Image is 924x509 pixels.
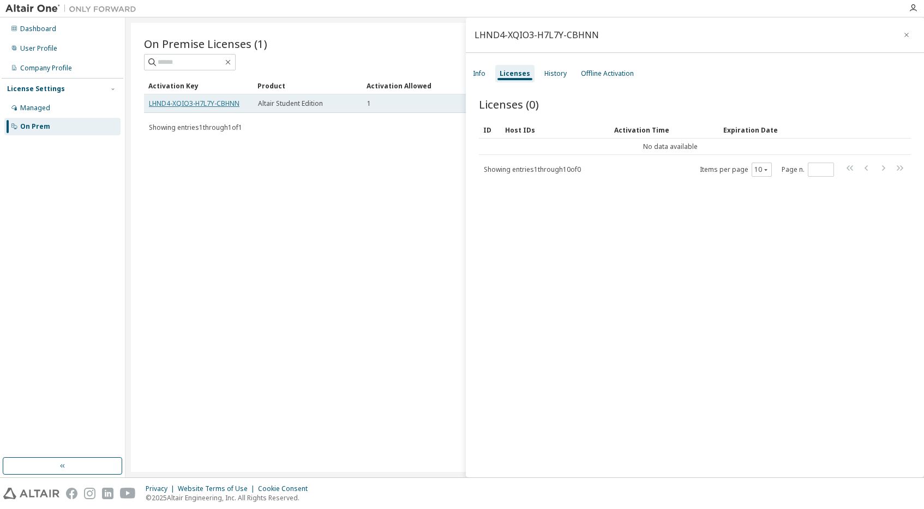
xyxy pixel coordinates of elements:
[144,36,267,51] span: On Premise Licenses (1)
[782,163,834,177] span: Page n.
[149,99,239,108] a: LHND4-XQIO3-H7L7Y-CBHNN
[84,488,95,499] img: instagram.svg
[700,163,772,177] span: Items per page
[148,77,249,94] div: Activation Key
[3,488,59,499] img: altair_logo.svg
[178,484,258,493] div: Website Terms of Use
[614,121,715,139] div: Activation Time
[484,165,581,174] span: Showing entries 1 through 10 of 0
[7,85,65,93] div: License Settings
[66,488,77,499] img: facebook.svg
[505,121,605,139] div: Host IDs
[500,69,530,78] div: Licenses
[102,488,113,499] img: linkedin.svg
[146,484,178,493] div: Privacy
[544,69,567,78] div: History
[581,69,634,78] div: Offline Activation
[20,25,56,33] div: Dashboard
[367,99,371,108] span: 1
[723,121,814,139] div: Expiration Date
[5,3,142,14] img: Altair One
[479,97,539,112] span: Licenses (0)
[20,122,50,131] div: On Prem
[479,139,862,155] td: No data available
[20,64,72,73] div: Company Profile
[149,123,242,132] span: Showing entries 1 through 1 of 1
[367,77,467,94] div: Activation Allowed
[483,121,496,139] div: ID
[20,44,57,53] div: User Profile
[258,484,314,493] div: Cookie Consent
[475,31,599,39] div: LHND4-XQIO3-H7L7Y-CBHNN
[473,69,485,78] div: Info
[20,104,50,112] div: Managed
[120,488,136,499] img: youtube.svg
[754,165,769,174] button: 10
[258,99,323,108] span: Altair Student Edition
[146,493,314,502] p: © 2025 Altair Engineering, Inc. All Rights Reserved.
[257,77,358,94] div: Product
